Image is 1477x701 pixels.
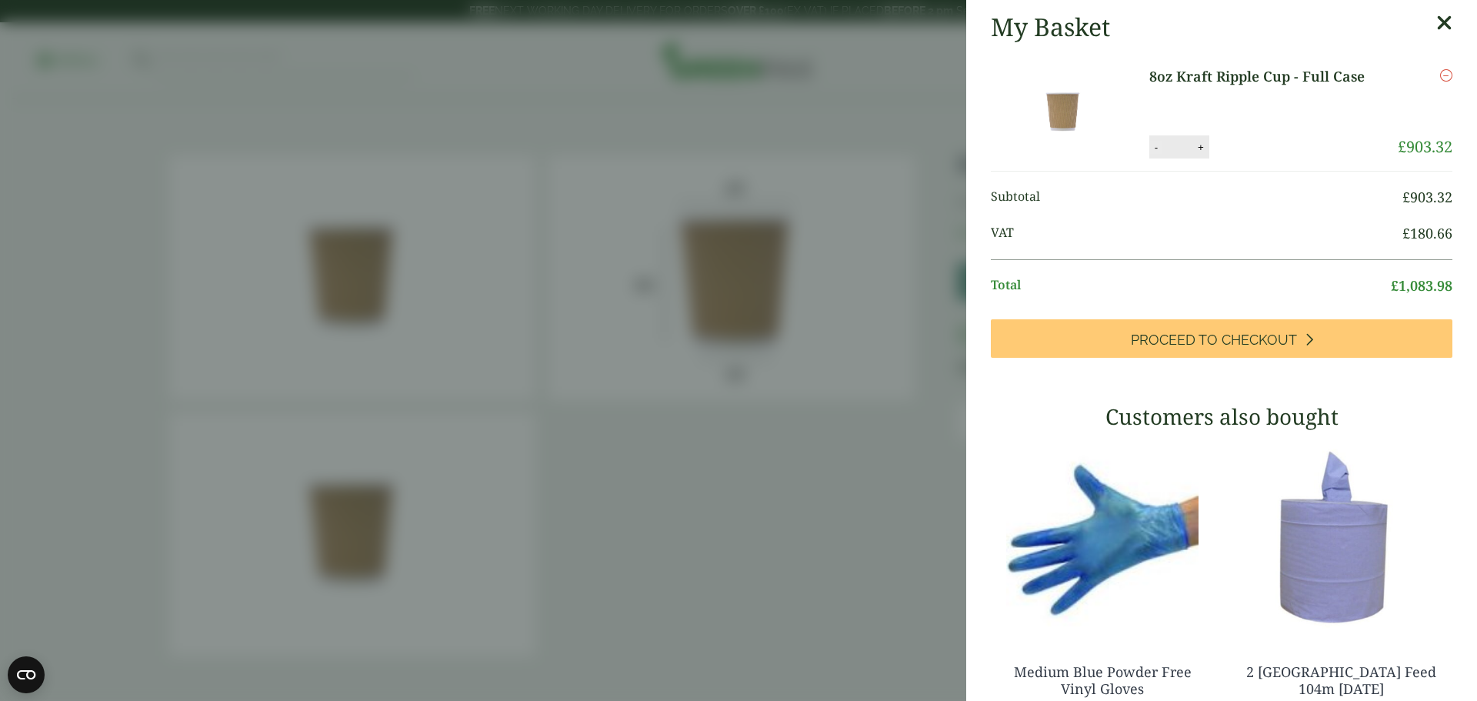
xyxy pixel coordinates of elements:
[991,187,1402,208] span: Subtotal
[1193,141,1209,154] button: +
[1149,66,1382,87] a: 8oz Kraft Ripple Cup - Full Case
[1391,276,1399,295] span: £
[991,275,1391,296] span: Total
[994,66,1132,159] img: 8oz Kraft Ripple Cup-Full Case of-0
[1131,332,1297,349] span: Proceed to Checkout
[991,319,1452,358] a: Proceed to Checkout
[1402,224,1410,242] span: £
[1402,224,1452,242] bdi: 180.66
[991,223,1402,244] span: VAT
[1150,141,1162,154] button: -
[991,441,1214,633] img: 4130015J-Blue-Vinyl-Powder-Free-Gloves-Medium
[1398,136,1406,157] span: £
[991,404,1452,430] h3: Customers also bought
[1229,441,1452,633] img: 3630017-2-Ply-Blue-Centre-Feed-104m
[1398,136,1452,157] bdi: 903.32
[8,656,45,693] button: Open CMP widget
[1402,188,1452,206] bdi: 903.32
[1391,276,1452,295] bdi: 1,083.98
[1402,188,1410,206] span: £
[1440,66,1452,85] a: Remove this item
[1246,663,1436,698] a: 2 [GEOGRAPHIC_DATA] Feed 104m [DATE]
[991,12,1110,42] h2: My Basket
[1014,663,1192,698] a: Medium Blue Powder Free Vinyl Gloves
